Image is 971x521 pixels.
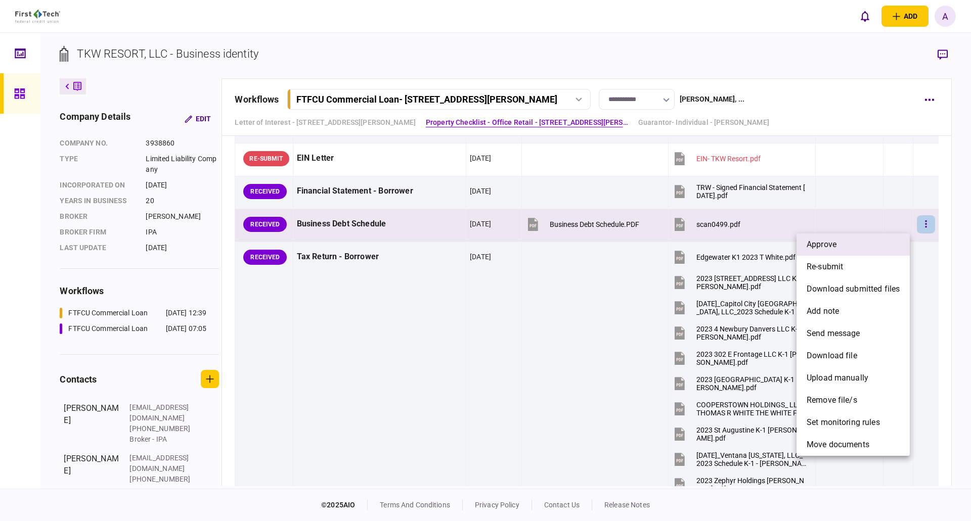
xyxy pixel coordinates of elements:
[807,283,900,295] span: download submitted files
[807,327,860,340] span: send message
[807,372,868,384] span: upload manually
[807,350,857,362] span: download file
[807,261,843,273] span: re-submit
[807,305,839,317] span: add note
[807,416,880,429] span: set monitoring rules
[807,394,857,406] span: remove file/s
[807,239,836,251] span: approve
[807,439,869,451] span: Move documents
